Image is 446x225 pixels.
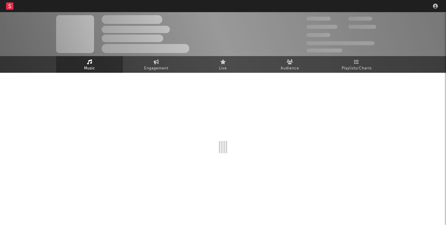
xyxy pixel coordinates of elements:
span: 1,000,000 [348,25,376,29]
span: Music [84,65,95,72]
span: 300,000 [306,17,331,21]
a: Audience [256,56,323,73]
span: Playlists/Charts [342,65,372,72]
a: Live [190,56,256,73]
span: 100,000 [306,33,330,37]
span: Live [219,65,227,72]
span: Audience [281,65,299,72]
span: Jump Score: 85.0 [306,49,342,52]
span: 100,000 [348,17,372,21]
span: 50,000,000 Monthly Listeners [306,41,374,45]
a: Playlists/Charts [323,56,390,73]
a: Engagement [123,56,190,73]
span: Engagement [144,65,168,72]
span: 50,000,000 [306,25,337,29]
a: Music [56,56,123,73]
